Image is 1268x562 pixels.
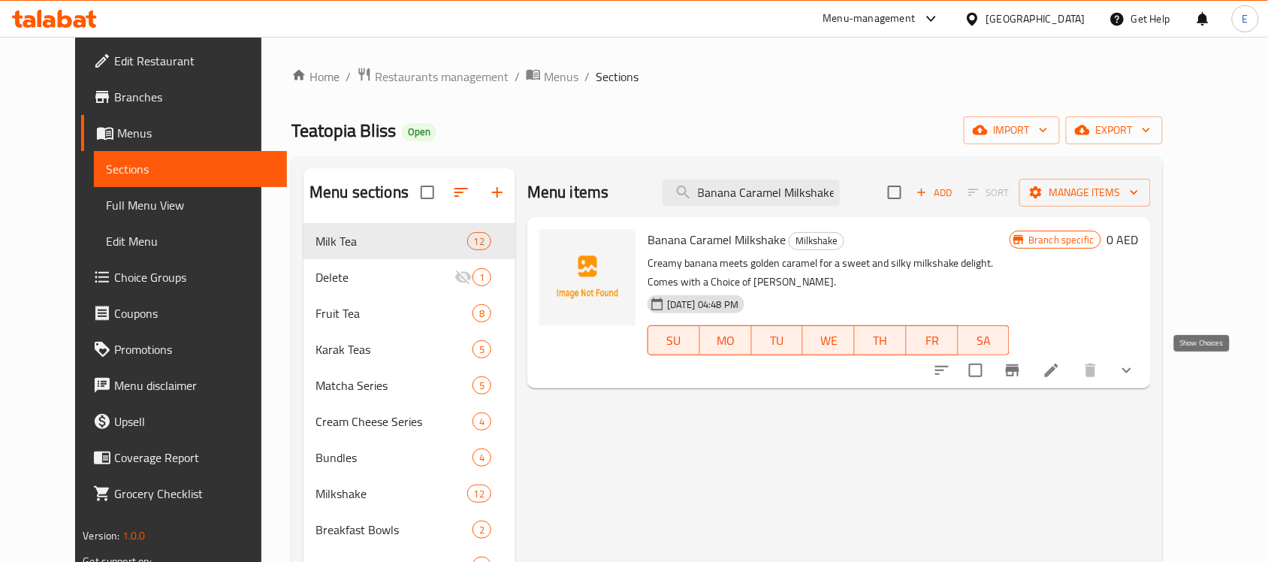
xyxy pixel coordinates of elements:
a: Menus [526,67,578,86]
span: Sections [106,160,275,178]
div: Milkshake [789,232,844,250]
span: Branches [114,88,275,106]
a: Full Menu View [94,187,287,223]
span: Menus [544,68,578,86]
button: show more [1109,352,1145,388]
div: items [472,340,491,358]
a: Edit menu item [1043,361,1061,379]
div: items [467,485,491,503]
a: Menus [81,115,287,151]
div: items [472,521,491,539]
span: Add item [910,181,959,204]
span: Grocery Checklist [114,485,275,503]
button: WE [803,325,855,355]
div: items [467,232,491,250]
button: Add [910,181,959,204]
a: Coverage Report [81,440,287,476]
span: Manage items [1031,183,1139,202]
span: import [976,121,1048,140]
span: Matcha Series [315,376,472,394]
span: Select section first [959,181,1019,204]
span: E [1242,11,1248,27]
span: 2 [473,523,491,537]
span: Menus [117,124,275,142]
span: FR [913,330,953,352]
input: search [663,180,840,206]
span: Open [402,125,436,138]
button: TU [752,325,804,355]
h2: Menu items [527,181,609,204]
div: Fruit Tea8 [303,295,515,331]
span: Sort sections [443,174,479,210]
span: Teatopia Bliss [291,113,396,147]
span: 1.0.0 [122,526,146,545]
span: 1 [473,270,491,285]
span: Coverage Report [114,449,275,467]
div: Menu-management [823,10,916,28]
button: FR [907,325,959,355]
div: Breakfast Bowls2 [303,512,515,548]
span: Milkshake [315,485,467,503]
button: Manage items [1019,179,1151,207]
span: Choice Groups [114,268,275,286]
h6: 0 AED [1107,229,1139,250]
span: Branch specific [1022,233,1100,247]
button: MO [700,325,752,355]
span: 12 [468,234,491,249]
span: WE [809,330,849,352]
div: Milk Tea12 [303,223,515,259]
div: Cream Cheese Series4 [303,403,515,440]
li: / [584,68,590,86]
button: TH [855,325,907,355]
a: Upsell [81,403,287,440]
span: Edit Restaurant [114,52,275,70]
span: 12 [468,487,491,501]
span: 4 [473,415,491,429]
span: Select section [879,177,910,208]
nav: breadcrumb [291,67,1163,86]
a: Choice Groups [81,259,287,295]
div: items [472,376,491,394]
span: Version: [83,526,119,545]
div: items [472,449,491,467]
span: Sections [596,68,639,86]
span: Bundles [315,449,472,467]
div: Open [402,123,436,141]
span: Restaurants management [375,68,509,86]
div: Karak Teas [315,340,472,358]
a: Promotions [81,331,287,367]
span: Milk Tea [315,232,467,250]
span: Menu disclaimer [114,376,275,394]
span: 5 [473,343,491,357]
div: [GEOGRAPHIC_DATA] [986,11,1085,27]
span: Cream Cheese Series [315,412,472,431]
h2: Menu sections [309,181,409,204]
span: [DATE] 04:48 PM [661,298,744,312]
span: Coupons [114,304,275,322]
span: Banana Caramel Milkshake [648,228,786,251]
button: SU [648,325,700,355]
button: SA [959,325,1010,355]
a: Coupons [81,295,287,331]
div: Matcha Series5 [303,367,515,403]
span: Milkshake [789,232,844,249]
a: Sections [94,151,287,187]
div: items [472,412,491,431]
button: Branch-specific-item [995,352,1031,388]
span: SA [965,330,1004,352]
span: Breakfast Bowls [315,521,472,539]
button: sort-choices [924,352,960,388]
div: Bundles4 [303,440,515,476]
li: / [346,68,351,86]
span: Fruit Tea [315,304,472,322]
div: Karak Teas5 [303,331,515,367]
span: TH [861,330,901,352]
a: Edit Menu [94,223,287,259]
span: SU [654,330,694,352]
